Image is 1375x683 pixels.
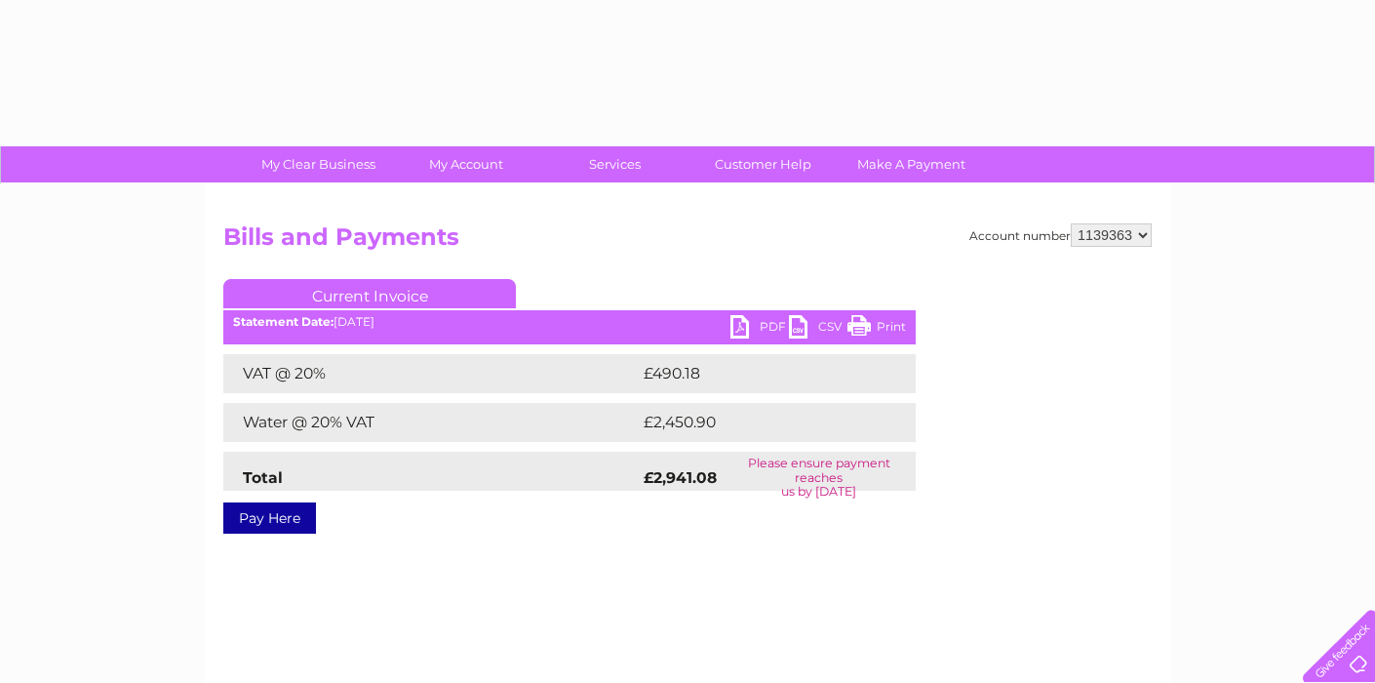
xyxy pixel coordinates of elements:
td: Water @ 20% VAT [223,403,639,442]
a: Make A Payment [831,146,992,182]
td: VAT @ 20% [223,354,639,393]
a: Services [534,146,695,182]
strong: Total [243,468,283,487]
a: My Account [386,146,547,182]
a: Current Invoice [223,279,516,308]
a: PDF [730,315,789,343]
a: Pay Here [223,502,316,534]
div: Account number [969,223,1152,247]
strong: £2,941.08 [644,468,717,487]
a: Print [847,315,906,343]
a: My Clear Business [238,146,399,182]
td: £490.18 [639,354,881,393]
a: CSV [789,315,847,343]
div: [DATE] [223,315,916,329]
td: £2,450.90 [639,403,886,442]
td: Please ensure payment reaches us by [DATE] [722,452,916,503]
b: Statement Date: [233,314,334,329]
h2: Bills and Payments [223,223,1152,261]
a: Customer Help [683,146,844,182]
